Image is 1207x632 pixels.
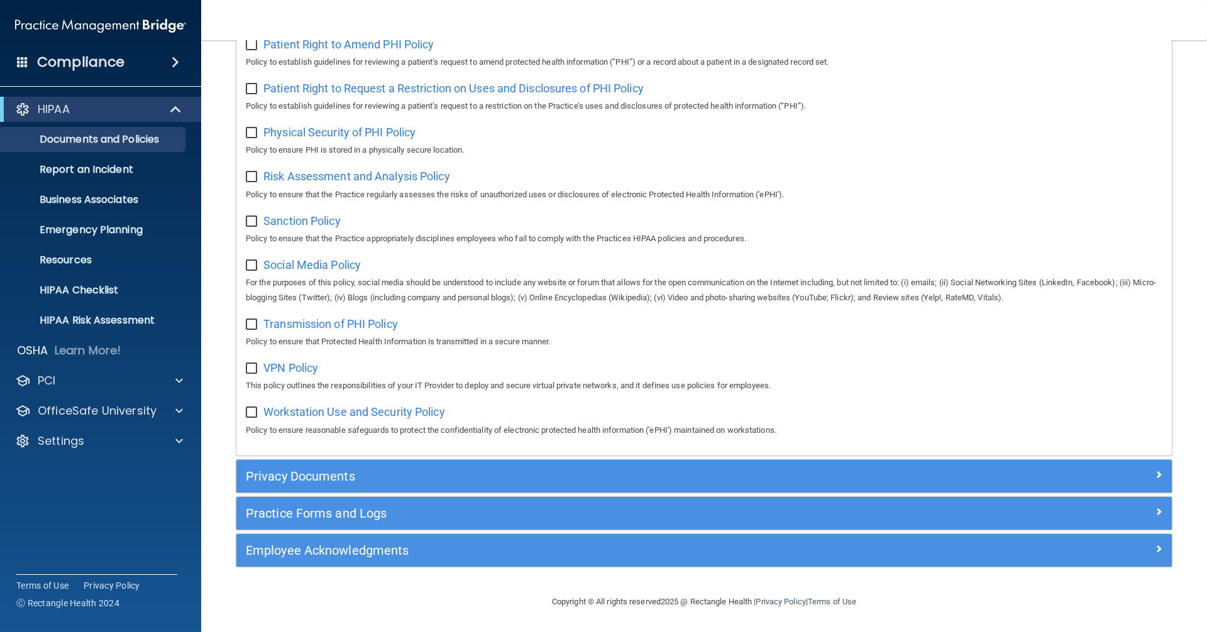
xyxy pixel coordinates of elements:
[38,102,70,117] p: HIPAA
[246,231,1162,246] p: Policy to ensure that the Practice appropriately disciplines employees who fail to comply with th...
[263,317,398,330] span: Transmission of PHI Policy
[8,314,180,327] p: HIPAA Risk Assessment
[15,102,182,117] a: HIPAA
[15,373,183,388] a: PCI
[246,143,1162,158] p: Policy to ensure PHI is stored in a physically secure location.
[263,126,416,139] span: Physical Security of PHI Policy
[246,378,1162,393] p: This policy outlines the responsibilities of your IT Provider to deploy and secure virtual privat...
[8,163,180,176] p: Report an Incident
[8,133,180,146] p: Documents and Policies
[37,53,124,71] h4: Compliance
[263,405,445,418] span: Workstation Use and Security Policy
[808,597,856,606] a: Terms of Use
[246,423,1162,438] p: Policy to ensure reasonable safeguards to protect the confidentiality of electronic protected hea...
[8,193,180,206] p: Business Associates
[16,597,119,609] span: Ⓒ Rectangle Health 2024
[246,543,929,557] h5: Employee Acknowledgments
[263,170,450,183] span: Risk Assessment and Analysis Policy
[263,82,644,95] span: Patient Right to Request a Restriction on Uses and Disclosures of PHI Policy
[263,258,361,271] span: Social Media Policy
[263,361,318,374] span: VPN Policy
[246,187,1162,202] p: Policy to ensure that the Practice regularly assesses the risks of unauthorized uses or disclosur...
[8,284,180,297] p: HIPAA Checklist
[38,403,157,418] p: OfficeSafe University
[8,254,180,266] p: Resources
[15,403,183,418] a: OfficeSafe University
[16,579,69,592] a: Terms of Use
[15,433,183,449] a: Settings
[246,540,1162,560] a: Employee Acknowledgments
[15,13,186,38] img: PMB logo
[263,214,341,227] span: Sanction Policy
[756,597,805,606] a: Privacy Policy
[17,343,48,358] p: OSHA
[55,343,121,358] p: Learn More!
[38,433,84,449] p: Settings
[38,373,55,388] p: PCI
[246,503,1162,523] a: Practice Forms and Logs
[246,466,1162,486] a: Privacy Documents
[84,579,140,592] a: Privacy Policy
[475,582,934,622] div: Copyright © All rights reserved 2025 @ Rectangle Health | |
[263,38,434,51] span: Patient Right to Amend PHI Policy
[246,99,1162,114] p: Policy to establish guidelines for reviewing a patient’s request to a restriction on the Practice...
[246,469,929,483] h5: Privacy Documents
[8,224,180,236] p: Emergency Planning
[246,334,1162,349] p: Policy to ensure that Protected Health Information is transmitted in a secure manner.
[246,55,1162,70] p: Policy to establish guidelines for reviewing a patient’s request to amend protected health inform...
[246,275,1162,305] p: For the purposes of this policy, social media should be understood to include any website or foru...
[246,506,929,520] h5: Practice Forms and Logs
